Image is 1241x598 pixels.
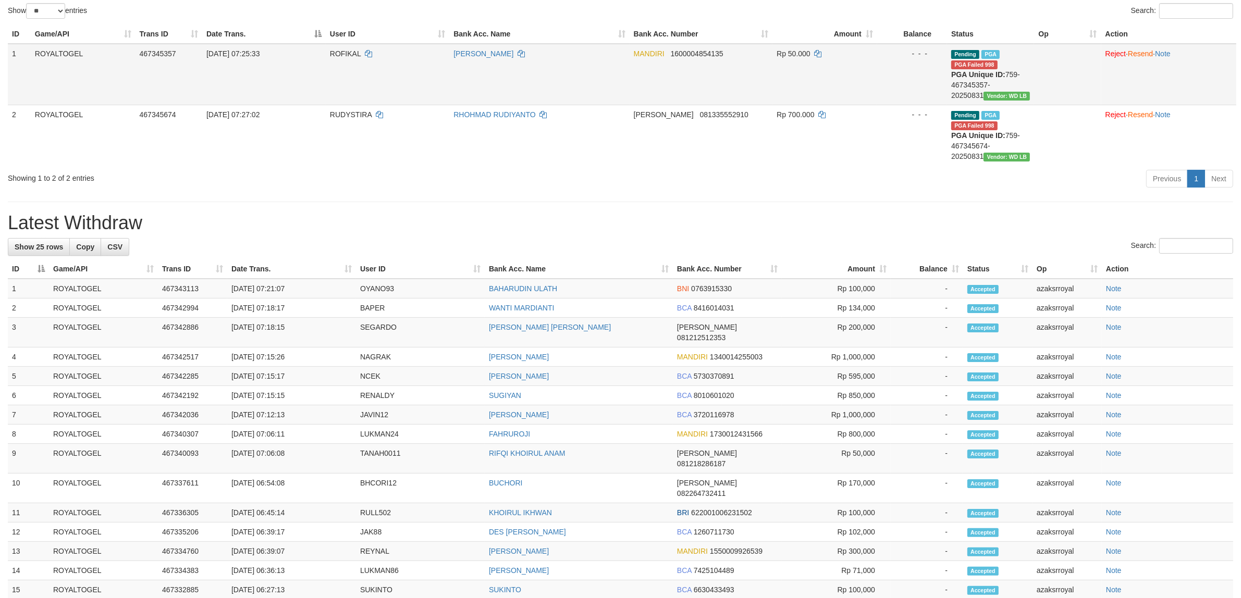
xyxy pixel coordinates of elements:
[694,566,734,575] span: Copy 7425104489 to clipboard
[1155,49,1171,58] a: Note
[782,347,891,367] td: Rp 1,000,000
[49,561,158,580] td: ROYALTOGEL
[1033,347,1102,367] td: azaksrroyal
[1106,353,1122,361] a: Note
[951,121,998,130] span: PGA Error
[967,392,999,401] span: Accepted
[227,444,356,474] td: [DATE] 07:06:08
[1146,170,1188,188] a: Previous
[677,353,708,361] span: MANDIRI
[31,44,136,105] td: ROYALTOGEL
[891,561,963,580] td: -
[158,425,227,444] td: 467340307
[677,489,726,497] span: Copy 082264732411 to clipboard
[1033,367,1102,386] td: azaksrroyal
[140,49,176,58] span: 467345357
[947,44,1034,105] td: 759-467345357-20250831
[8,444,49,474] td: 9
[947,24,1034,44] th: Status
[677,479,737,487] span: [PERSON_NAME]
[489,323,611,331] a: [PERSON_NAME] [PERSON_NAME]
[1155,110,1171,119] a: Note
[1033,444,1102,474] td: azaksrroyal
[356,298,485,318] td: BAPER
[1106,410,1122,419] a: Note
[1128,49,1153,58] a: Resend
[1159,3,1233,19] input: Search:
[489,304,554,312] a: WANTI MARDIANTI
[49,386,158,405] td: ROYALTOGEL
[489,410,549,419] a: [PERSON_NAME]
[489,430,530,438] a: FAHRUROJI
[891,298,963,318] td: -
[8,298,49,318] td: 2
[782,405,891,425] td: Rp 1,000,000
[1131,238,1233,254] label: Search:
[158,561,227,580] td: 467334383
[206,110,260,119] span: [DATE] 07:27:02
[227,474,356,503] td: [DATE] 06:54:08
[1105,110,1126,119] a: Reject
[677,391,692,400] span: BCA
[8,259,49,279] th: ID: activate to sort column descending
[1205,170,1233,188] a: Next
[951,70,1005,79] b: PGA Unique ID:
[947,105,1034,166] td: 759-467345674-20250831
[8,3,87,19] label: Show entries
[489,479,523,487] a: BUCHORI
[26,3,65,19] select: Showentries
[158,542,227,561] td: 467334760
[8,474,49,503] td: 10
[673,259,782,279] th: Bank Acc. Number: activate to sort column ascending
[158,279,227,298] td: 467343113
[8,561,49,580] td: 14
[453,49,513,58] a: [PERSON_NAME]
[8,386,49,405] td: 6
[227,347,356,367] td: [DATE] 07:15:26
[777,49,810,58] span: Rp 50.000
[8,503,49,522] td: 11
[140,110,176,119] span: 467345674
[1106,304,1122,312] a: Note
[158,367,227,386] td: 467342285
[158,259,227,279] th: Trans ID: activate to sort column ascending
[677,508,689,517] span: BRI
[1106,528,1122,536] a: Note
[634,49,665,58] span: MANDIRI
[782,542,891,561] td: Rp 300,000
[8,367,49,386] td: 5
[227,259,356,279] th: Date Trans.: activate to sort column ascending
[489,508,552,517] a: KHOIRUL IKHWAN
[694,410,734,419] span: Copy 3720116978 to clipboard
[951,111,979,120] span: Pending
[49,425,158,444] td: ROYALTOGEL
[984,153,1030,161] span: Vendor URL: https://dashboard.q2checkout.com/secure
[227,542,356,561] td: [DATE] 06:39:07
[1187,170,1205,188] a: 1
[227,522,356,542] td: [DATE] 06:39:17
[777,110,814,119] span: Rp 700.000
[1101,24,1237,44] th: Action
[782,522,891,542] td: Rp 102,000
[158,298,227,318] td: 467342994
[1159,238,1233,254] input: Search:
[8,522,49,542] td: 12
[782,279,891,298] td: Rp 100,000
[1131,3,1233,19] label: Search:
[891,367,963,386] td: -
[8,44,31,105] td: 1
[227,425,356,444] td: [DATE] 07:06:11
[967,450,999,458] span: Accepted
[1106,391,1122,400] a: Note
[31,24,136,44] th: Game/API: activate to sort column ascending
[634,110,694,119] span: [PERSON_NAME]
[1106,372,1122,380] a: Note
[1106,566,1122,575] a: Note
[967,586,999,595] span: Accepted
[1033,259,1102,279] th: Op: activate to sort column ascending
[356,279,485,298] td: OYANO93
[206,49,260,58] span: [DATE] 07:25:33
[356,347,485,367] td: NAGRAK
[984,92,1030,101] span: Vendor URL: https://dashboard.q2checkout.com/secure
[967,430,999,439] span: Accepted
